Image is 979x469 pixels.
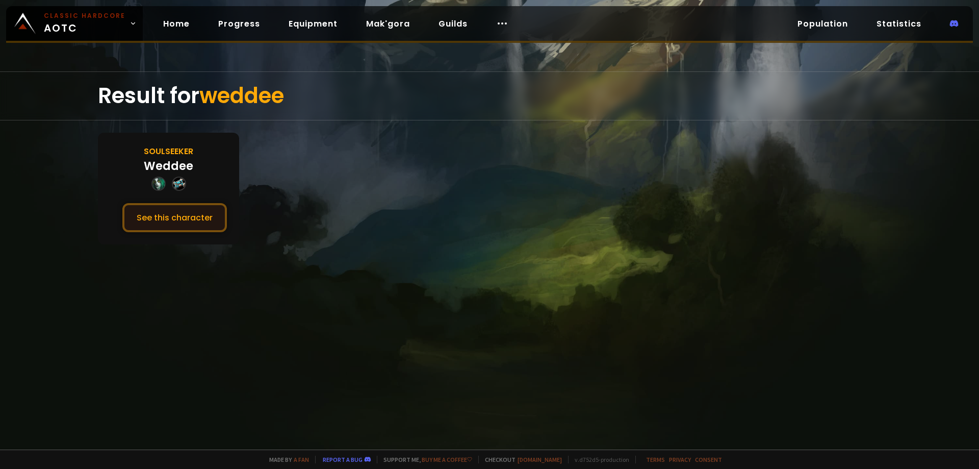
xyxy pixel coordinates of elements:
a: Classic HardcoreAOTC [6,6,143,41]
span: Checkout [478,456,562,463]
span: Made by [263,456,309,463]
span: Support me, [377,456,472,463]
button: See this character [122,203,227,232]
a: Guilds [430,13,476,34]
a: Consent [695,456,722,463]
a: [DOMAIN_NAME] [518,456,562,463]
a: Report a bug [323,456,363,463]
span: weddee [199,81,284,111]
div: Weddee [144,158,193,175]
a: Progress [210,13,268,34]
a: Buy me a coffee [422,456,472,463]
a: Privacy [669,456,691,463]
a: Equipment [280,13,346,34]
a: Population [789,13,856,34]
div: Soulseeker [144,145,193,158]
a: Terms [646,456,665,463]
span: v. d752d5 - production [568,456,629,463]
a: Home [155,13,198,34]
span: AOTC [44,11,125,36]
a: Statistics [868,13,930,34]
div: Result for [98,72,881,120]
small: Classic Hardcore [44,11,125,20]
a: Mak'gora [358,13,418,34]
a: a fan [294,456,309,463]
